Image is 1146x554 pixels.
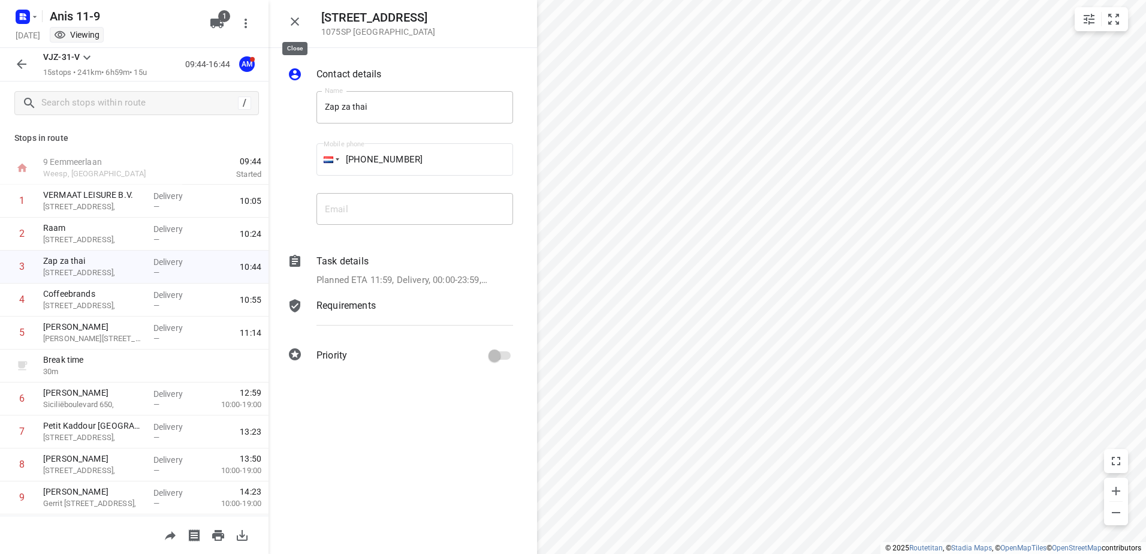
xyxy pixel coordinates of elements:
[43,333,144,345] p: Martini van Geffenstraat 29C,
[43,465,144,477] p: [STREET_ADDRESS],
[202,465,261,477] p: 10:00-19:00
[43,432,144,444] p: [STREET_ADDRESS],
[153,421,198,433] p: Delivery
[43,156,168,168] p: 9 Eemmeerlaan
[43,420,144,432] p: Petit Kaddour [GEOGRAPHIC_DATA]
[43,267,144,279] p: [STREET_ADDRESS],
[43,222,144,234] p: Raam
[240,387,261,399] span: 12:59
[205,11,229,35] button: 1
[153,235,159,244] span: —
[43,234,144,246] p: [STREET_ADDRESS],
[1052,544,1102,552] a: OpenStreetMap
[240,486,261,498] span: 14:23
[19,492,25,503] div: 9
[19,459,25,470] div: 8
[240,426,261,438] span: 13:23
[240,195,261,207] span: 10:05
[234,11,258,35] button: More
[218,10,230,22] span: 1
[238,97,251,110] div: /
[19,294,25,305] div: 4
[951,544,992,552] a: Stadia Maps
[316,299,376,313] p: Requirements
[19,393,25,404] div: 6
[316,273,487,287] p: Planned ETA 11:59, Delivery, 00:00-23:59, 10 Min, 1 Unit
[288,299,513,335] div: Requirements
[43,321,144,333] p: [PERSON_NAME]
[1000,544,1047,552] a: OpenMapTiles
[43,498,144,510] p: Gerrit Achterbergstraat 90,
[153,256,198,268] p: Delivery
[153,289,198,301] p: Delivery
[19,327,25,338] div: 5
[240,327,261,339] span: 11:14
[230,529,254,540] span: Download route
[43,51,80,64] p: VJZ-31-V
[909,544,943,552] a: Routetitan
[153,487,198,499] p: Delivery
[316,254,369,269] p: Task details
[185,58,235,71] p: 09:44-16:44
[153,322,198,334] p: Delivery
[316,67,381,82] p: Contact details
[153,466,159,475] span: —
[240,261,261,273] span: 10:44
[240,228,261,240] span: 10:24
[153,499,159,508] span: —
[202,399,261,411] p: 10:00-19:00
[153,301,159,310] span: —
[19,261,25,272] div: 3
[316,143,513,176] input: 1 (702) 123-4567
[1075,7,1128,31] div: small contained button group
[43,189,144,201] p: VERMAAT LEISURE B.V.
[19,195,25,206] div: 1
[153,223,198,235] p: Delivery
[153,388,198,400] p: Delivery
[19,426,25,437] div: 7
[202,498,261,510] p: 10:00-19:00
[288,254,513,287] div: Task detailsPlanned ETA 11:59, Delivery, 00:00-23:59, 10 Min, 1 Unit
[153,433,159,442] span: —
[324,141,364,147] label: Mobile phone
[182,529,206,540] span: Print shipping labels
[153,454,198,466] p: Delivery
[182,155,261,167] span: 09:44
[153,202,159,211] span: —
[321,11,435,25] h5: [STREET_ADDRESS]
[153,190,198,202] p: Delivery
[43,67,147,79] p: 15 stops • 241km • 6h59m • 15u
[1077,7,1101,31] button: Map settings
[153,334,159,343] span: —
[43,399,144,411] p: Siciliëboulevard 650,
[43,453,144,465] p: [PERSON_NAME]
[43,201,144,213] p: [STREET_ADDRESS],
[240,294,261,306] span: 10:55
[316,348,347,363] p: Priority
[19,228,25,239] div: 2
[240,453,261,465] span: 13:50
[43,387,144,399] p: [PERSON_NAME]
[43,168,168,180] p: Weesp, [GEOGRAPHIC_DATA]
[54,29,99,41] div: You are currently in view mode. To make any changes, go to edit project.
[41,94,238,113] input: Search stops within route
[153,400,159,409] span: —
[182,168,261,180] p: Started
[43,288,144,300] p: Coffeebrands
[316,143,339,176] div: Netherlands: + 31
[158,529,182,540] span: Share route
[153,268,159,277] span: —
[43,300,144,312] p: [STREET_ADDRESS],
[43,486,144,498] p: [PERSON_NAME]
[43,354,144,366] p: Break time
[14,132,254,144] p: Stops in route
[43,366,144,378] p: 30 m
[288,67,513,84] div: Contact details
[321,27,435,37] p: 1075SP [GEOGRAPHIC_DATA]
[235,58,259,70] span: Assigned to Anis M
[885,544,1141,552] li: © 2025 , © , © © contributors
[43,255,144,267] p: Zap za thai
[206,529,230,540] span: Print route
